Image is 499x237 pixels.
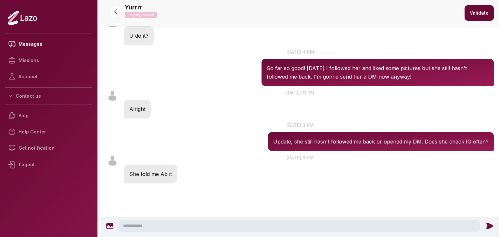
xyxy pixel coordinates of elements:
[125,3,143,12] p: Yurrrr
[267,64,489,81] p: So far so good! [DATE] I followed her and liked some pictures but she still hasn't followed me ba...
[101,154,499,161] p: [DATE] 8 pm
[5,52,92,69] a: Missions
[5,90,92,102] button: Contact us
[129,170,172,178] p: She told me Ab it
[129,105,146,113] p: Alright
[5,69,92,85] a: Account
[5,36,92,52] a: Messages
[101,122,499,129] p: [DATE] 3 pm
[5,156,92,173] div: Logout
[5,140,92,156] a: Get notification
[5,124,92,140] a: Help Center
[273,137,489,146] p: Update, she still hasn't followed me back or opened my DM. Does she check IG often?
[5,107,92,124] a: Blog
[125,12,157,18] p: Ongoing mission
[101,89,499,96] p: [DATE] 11 pm
[101,48,499,55] p: [DATE] 4 pm
[129,31,148,40] p: U do it?
[465,5,494,21] button: Validate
